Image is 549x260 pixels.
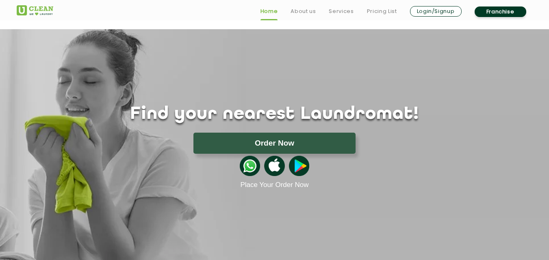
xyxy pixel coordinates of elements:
img: UClean Laundry and Dry Cleaning [17,5,53,15]
a: Services [329,6,354,16]
img: whatsappicon.png [240,156,260,176]
a: About us [291,6,316,16]
a: Login/Signup [410,6,462,17]
a: Home [260,6,278,16]
a: Pricing List [367,6,397,16]
button: Order Now [193,133,356,154]
a: Place Your Order Now [240,181,308,189]
h1: Find your nearest Laundromat! [11,104,539,125]
img: playstoreicon.png [289,156,309,176]
img: apple-icon.png [264,156,284,176]
a: Franchise [475,6,526,17]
